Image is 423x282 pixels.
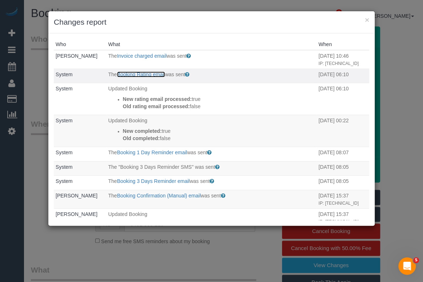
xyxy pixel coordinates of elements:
span: The [108,53,117,59]
td: What [106,83,317,115]
a: Booking 3 Days Reminder email [117,178,190,184]
a: System [56,118,73,123]
span: was sent [187,150,207,155]
a: System [56,150,73,155]
p: false [123,103,315,110]
strong: New completed: [123,128,162,134]
iframe: Intercom live chat [398,257,416,275]
strong: Old completed: [123,135,160,141]
sui-modal: Changes report [48,11,375,226]
small: IP: [TECHNICAL_ID] [318,201,358,206]
td: What [106,50,317,69]
td: What [106,115,317,147]
td: Who [54,190,106,208]
a: Booking Rating email [117,71,165,77]
td: When [317,190,369,208]
a: Booking Confirmation (Manual) email [117,193,201,199]
td: When [317,147,369,162]
span: 5 [413,257,419,263]
span: The [108,150,117,155]
span: was sent [201,193,221,199]
td: What [106,190,317,208]
span: Updated Booking [108,118,147,123]
a: Invoice charged email [117,53,166,59]
td: Who [54,176,106,190]
th: Who [54,39,106,50]
td: Who [54,83,106,115]
a: System [56,164,73,170]
span: Updated Booking [108,86,147,91]
strong: Old rating email processed: [123,103,190,109]
a: [PERSON_NAME] [56,211,97,217]
td: What [106,69,317,83]
td: Who [54,208,106,240]
td: What [106,176,317,190]
a: System [56,178,73,184]
span: The [108,71,117,77]
td: When [317,69,369,83]
a: System [56,71,73,77]
a: [PERSON_NAME] [56,53,97,59]
span: The [108,193,117,199]
td: When [317,176,369,190]
a: [PERSON_NAME] [56,193,97,199]
th: What [106,39,317,50]
td: Who [54,50,106,69]
td: When [317,208,369,240]
span: was sent [166,53,186,59]
h3: Changes report [54,17,369,28]
td: Who [54,69,106,83]
a: Booking 1 Day Reminder email [117,150,187,155]
small: IP: [TECHNICAL_ID] [318,219,358,224]
a: System [56,86,73,91]
td: Who [54,161,106,176]
td: Who [54,147,106,162]
td: When [317,115,369,147]
th: When [317,39,369,50]
td: Who [54,115,106,147]
p: true [123,127,315,135]
span: was sent [190,178,210,184]
td: What [106,147,317,162]
td: When [317,50,369,69]
td: When [317,83,369,115]
td: When [317,161,369,176]
span: The "Booking 3 Days Reminder SMS" was sent [108,164,215,170]
span: Updated Booking [108,211,147,217]
td: What [106,208,317,240]
span: was sent [165,71,185,77]
button: × [365,16,369,24]
span: The [108,178,117,184]
small: IP: [TECHNICAL_ID] [318,61,358,66]
p: false [123,135,315,142]
strong: New rating email processed: [123,96,192,102]
p: true [123,95,315,103]
td: What [106,161,317,176]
